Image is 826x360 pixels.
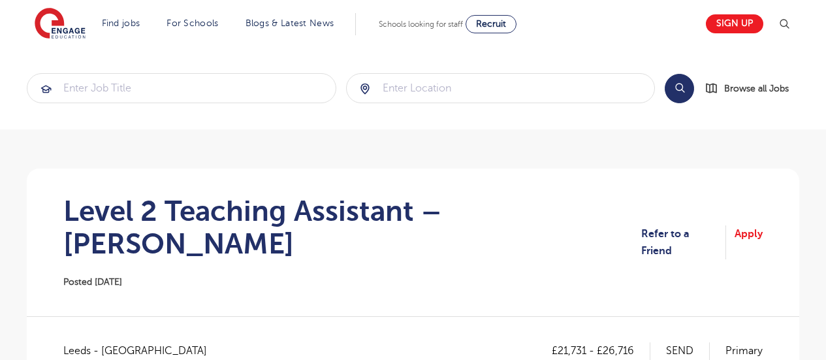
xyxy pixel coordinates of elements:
[27,73,336,103] div: Submit
[346,73,656,103] div: Submit
[666,342,710,359] p: SEND
[705,81,799,96] a: Browse all Jobs
[665,74,694,103] button: Search
[102,18,140,28] a: Find jobs
[63,195,641,260] h1: Level 2 Teaching Assistant – [PERSON_NAME]
[347,74,655,103] input: Submit
[27,74,336,103] input: Submit
[35,8,86,41] img: Engage Education
[246,18,334,28] a: Blogs & Latest News
[476,19,506,29] span: Recruit
[379,20,463,29] span: Schools looking for staff
[167,18,218,28] a: For Schools
[63,277,122,287] span: Posted [DATE]
[735,225,763,260] a: Apply
[466,15,516,33] a: Recruit
[63,342,220,359] span: Leeds - [GEOGRAPHIC_DATA]
[706,14,763,33] a: Sign up
[552,342,650,359] p: £21,731 - £26,716
[725,342,763,359] p: Primary
[724,81,789,96] span: Browse all Jobs
[641,225,726,260] a: Refer to a Friend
